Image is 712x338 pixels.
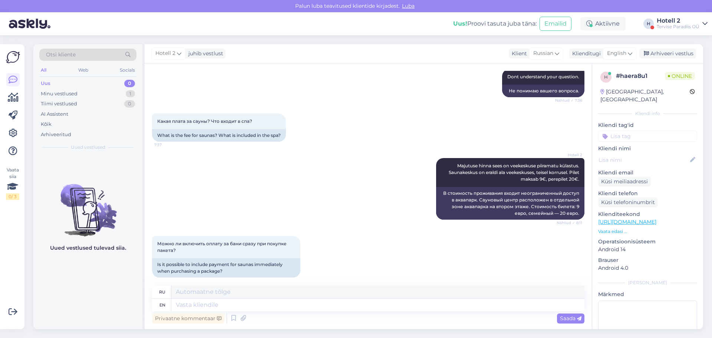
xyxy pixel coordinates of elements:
div: Tiimi vestlused [41,100,77,108]
div: В стоимость проживания входит неограниченный доступ в аквапарк. Сауновый центр расположен в отдел... [436,187,584,220]
div: # haera8u1 [616,72,665,81]
div: en [159,299,165,311]
b: Uus! [453,20,467,27]
div: Klient [509,50,527,58]
div: Küsi meiliaadressi [598,177,651,187]
p: Operatsioonisüsteem [598,238,697,246]
div: [GEOGRAPHIC_DATA], [GEOGRAPHIC_DATA] [600,88,690,104]
a: Hotell 2Tervise Paradiis OÜ [657,18,708,30]
span: Можно ли включить оплату за бани сразу при покупке пакета? [157,241,288,253]
div: [PERSON_NAME] [598,279,697,286]
div: Aktiivne [580,17,626,30]
div: Klienditugi [569,50,601,58]
div: Proovi tasuta juba täna: [453,19,537,28]
span: Otsi kliente [46,51,76,59]
p: Kliendi email [598,169,697,177]
p: Android 4.0 [598,264,697,272]
span: Hotell 2 [155,49,175,58]
div: Privaatne kommentaar [152,314,224,324]
div: Arhiveeri vestlus [639,49,696,59]
p: Vaata edasi ... [598,228,697,235]
button: Emailid [540,17,571,31]
div: 0 / 3 [6,193,19,200]
span: Nähtud ✓ 7:36 [554,98,582,103]
span: 7:37 [154,142,182,148]
img: Askly Logo [6,50,20,64]
span: Dont understand your question. [507,74,579,79]
p: Android 14 [598,246,697,253]
span: Online [665,72,695,80]
div: Socials [118,65,136,75]
p: Brauser [598,256,697,264]
a: [URL][DOMAIN_NAME] [598,219,656,225]
span: Majutuse hinna sees on veekeskuse piiramatu külastus. Saunakeskus on eraldi ala veekeskuses, teis... [449,163,580,182]
p: Märkmed [598,291,697,298]
span: Russian [533,49,553,58]
div: AI Assistent [41,111,68,118]
span: Luba [400,3,417,9]
p: Kliendi telefon [598,190,697,197]
div: ru [159,286,165,298]
div: Arhiveeritud [41,131,71,138]
div: All [39,65,48,75]
img: No chats [33,171,142,237]
div: juhib vestlust [185,50,223,58]
input: Lisa nimi [599,156,689,164]
div: Hotell 2 [657,18,699,24]
span: Nähtud ✓ 8:11 [554,220,582,226]
div: 1 [126,90,135,98]
div: Is it possible to include payment for saunas immediately when purchasing a package? [152,258,300,278]
div: Küsi telefoninumbrit [598,197,658,207]
span: 17:29 [154,278,182,283]
div: 0 [124,80,135,87]
p: Klienditeekond [598,210,697,218]
div: What is the fee for saunas? What is included in the spa? [152,129,286,142]
div: Web [77,65,90,75]
div: Minu vestlused [41,90,78,98]
span: Uued vestlused [71,144,105,151]
div: Kõik [41,121,52,128]
div: Не понимаю вашего вопроса. [502,85,584,97]
p: Kliendi tag'id [598,121,697,129]
div: 0 [124,100,135,108]
p: Kliendi nimi [598,145,697,152]
div: Vaata siia [6,167,19,200]
span: English [607,49,626,58]
p: Uued vestlused tulevad siia. [50,244,126,252]
div: Kliendi info [598,110,697,117]
div: H [643,19,654,29]
input: Lisa tag [598,131,697,142]
div: Tervise Paradiis OÜ [657,24,699,30]
span: h [604,74,608,80]
span: Saada [560,315,581,322]
span: Какая плата за сауны? Что входит в спа? [157,118,252,124]
div: Uus [41,80,50,87]
span: Hotell 2 [554,152,582,158]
